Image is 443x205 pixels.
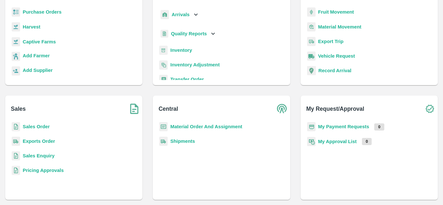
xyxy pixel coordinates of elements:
[12,37,20,47] img: harvest
[307,7,316,17] img: fruit
[307,51,316,61] img: vehicle
[171,31,207,36] b: Quality Reports
[307,122,316,131] img: payment
[307,22,316,32] img: material
[159,104,178,113] b: Central
[12,122,20,131] img: sales
[170,139,195,144] a: Shipments
[307,37,316,46] img: delivery
[159,122,168,131] img: centralMaterial
[170,48,192,53] a: Inventory
[159,60,168,70] img: inventory
[23,53,50,58] b: Add Farmer
[11,104,26,113] b: Sales
[307,66,316,75] img: recordArrival
[306,104,364,113] b: My Request/Approval
[23,139,55,144] a: Exports Order
[159,7,199,22] div: Arrivals
[161,30,168,38] img: qualityReport
[159,75,168,84] img: whTransfer
[172,12,189,17] b: Arrivals
[23,168,64,173] a: Pricing Approvals
[274,101,290,117] img: central
[318,39,343,44] a: Export Trip
[23,9,62,15] a: Purchase Orders
[23,67,53,75] a: Add Supplier
[318,24,362,29] a: Material Movement
[318,124,369,129] a: My Payment Requests
[12,7,20,17] img: reciept
[170,124,242,129] a: Material Order And Assignment
[374,123,384,131] p: 0
[12,22,20,32] img: harvest
[159,137,168,146] img: shipments
[23,39,56,44] a: Captive Farms
[161,10,169,19] img: whArrival
[12,151,20,161] img: sales
[170,77,204,82] a: Transfer Order
[318,68,352,73] a: Record Arrival
[126,101,142,117] img: soSales
[12,52,20,61] img: farmer
[318,9,354,15] a: Fruit Movement
[307,137,316,146] img: approval
[159,27,217,40] div: Quality Reports
[422,101,438,117] img: check
[23,52,50,61] a: Add Farmer
[12,66,20,76] img: supplier
[159,46,168,55] img: whInventory
[12,166,20,175] img: sales
[362,138,372,145] p: 0
[23,68,53,73] b: Add Supplier
[23,124,50,129] a: Sales Order
[12,137,20,146] img: shipments
[318,139,357,144] a: My Approval List
[23,153,54,158] a: Sales Enquiry
[170,62,220,67] a: Inventory Adjustment
[318,53,355,59] a: Vehicle Request
[23,24,40,29] a: Harvest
